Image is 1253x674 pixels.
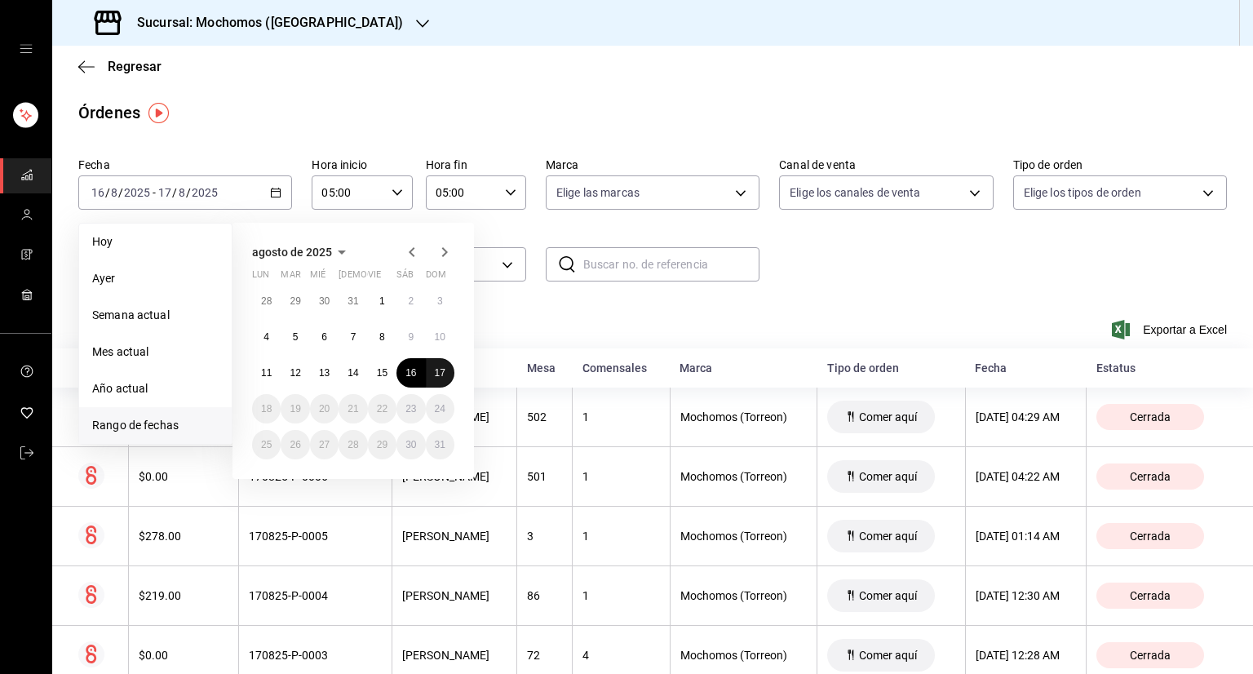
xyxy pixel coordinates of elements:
input: -- [110,186,118,199]
span: Año actual [92,380,219,397]
div: 170825-P-0004 [249,589,383,602]
label: Tipo de orden [1013,159,1227,171]
button: 2 de agosto de 2025 [396,286,425,316]
label: Hora fin [426,159,526,171]
button: 7 de agosto de 2025 [339,322,367,352]
abbr: 20 de agosto de 2025 [319,403,330,415]
abbr: 15 de agosto de 2025 [377,367,387,379]
button: 29 de julio de 2025 [281,286,309,316]
abbr: miércoles [310,269,325,286]
span: Comer aquí [852,589,923,602]
abbr: 11 de agosto de 2025 [261,367,272,379]
span: Cerrada [1123,589,1177,602]
div: 3 [527,530,562,543]
button: 1 de agosto de 2025 [368,286,396,316]
div: 1 [582,589,659,602]
button: 27 de agosto de 2025 [310,430,339,459]
label: Fecha [78,159,292,171]
span: Cerrada [1123,410,1177,423]
div: Fecha [975,361,1076,375]
input: ---- [123,186,151,199]
button: 12 de agosto de 2025 [281,358,309,388]
div: [DATE] 12:28 AM [976,649,1076,662]
span: Comer aquí [852,649,923,662]
div: 4 [582,649,659,662]
div: [DATE] 04:22 AM [976,470,1076,483]
abbr: 29 de julio de 2025 [290,295,300,307]
div: Mochomos (Torreon) [680,649,808,662]
input: -- [91,186,105,199]
button: 3 de agosto de 2025 [426,286,454,316]
label: Hora inicio [312,159,412,171]
div: Mesa [527,361,563,375]
button: 28 de julio de 2025 [252,286,281,316]
abbr: 5 de agosto de 2025 [293,331,299,343]
abbr: 18 de agosto de 2025 [261,403,272,415]
button: 21 de agosto de 2025 [339,394,367,423]
span: Mes actual [92,344,219,361]
div: $0.00 [139,649,228,662]
h3: Sucursal: Mochomos ([GEOGRAPHIC_DATA]) [124,13,403,33]
span: / [118,186,123,199]
div: $219.00 [139,589,228,602]
button: 30 de julio de 2025 [310,286,339,316]
span: Cerrada [1123,530,1177,543]
input: Buscar no. de referencia [583,248,759,281]
span: Comer aquí [852,470,923,483]
span: Semana actual [92,307,219,324]
div: 1 [582,470,659,483]
abbr: 16 de agosto de 2025 [405,367,416,379]
button: 31 de julio de 2025 [339,286,367,316]
button: 26 de agosto de 2025 [281,430,309,459]
div: $278.00 [139,530,228,543]
span: / [105,186,110,199]
abbr: 21 de agosto de 2025 [348,403,358,415]
abbr: sábado [396,269,414,286]
div: Mochomos (Torreon) [680,530,808,543]
div: [DATE] 01:14 AM [976,530,1076,543]
input: ---- [191,186,219,199]
abbr: 19 de agosto de 2025 [290,403,300,415]
abbr: lunes [252,269,269,286]
input: -- [178,186,186,199]
div: [PERSON_NAME] [402,530,507,543]
abbr: viernes [368,269,381,286]
span: Hoy [92,233,219,251]
span: - [153,186,156,199]
button: 18 de agosto de 2025 [252,394,281,423]
button: 13 de agosto de 2025 [310,358,339,388]
div: [PERSON_NAME] [402,589,507,602]
div: 72 [527,649,562,662]
div: 501 [527,470,562,483]
button: 29 de agosto de 2025 [368,430,396,459]
abbr: 23 de agosto de 2025 [405,403,416,415]
div: 170825-P-0003 [249,649,383,662]
button: 24 de agosto de 2025 [426,394,454,423]
div: Mochomos (Torreon) [680,589,808,602]
span: Elige las marcas [556,184,640,201]
abbr: 28 de julio de 2025 [261,295,272,307]
button: 20 de agosto de 2025 [310,394,339,423]
div: 1 [582,530,659,543]
abbr: jueves [339,269,435,286]
abbr: 2 de agosto de 2025 [408,295,414,307]
span: Comer aquí [852,530,923,543]
abbr: 25 de agosto de 2025 [261,439,272,450]
span: / [186,186,191,199]
img: Tooltip marker [148,103,169,123]
button: 19 de agosto de 2025 [281,394,309,423]
span: / [172,186,177,199]
abbr: martes [281,269,300,286]
abbr: 31 de julio de 2025 [348,295,358,307]
button: 16 de agosto de 2025 [396,358,425,388]
abbr: 10 de agosto de 2025 [435,331,445,343]
span: Exportar a Excel [1115,320,1227,339]
abbr: 3 de agosto de 2025 [437,295,443,307]
span: Rango de fechas [92,417,219,434]
div: Órdenes [78,100,140,125]
abbr: 29 de agosto de 2025 [377,439,387,450]
button: 9 de agosto de 2025 [396,322,425,352]
label: Canal de venta [779,159,993,171]
span: agosto de 2025 [252,246,332,259]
